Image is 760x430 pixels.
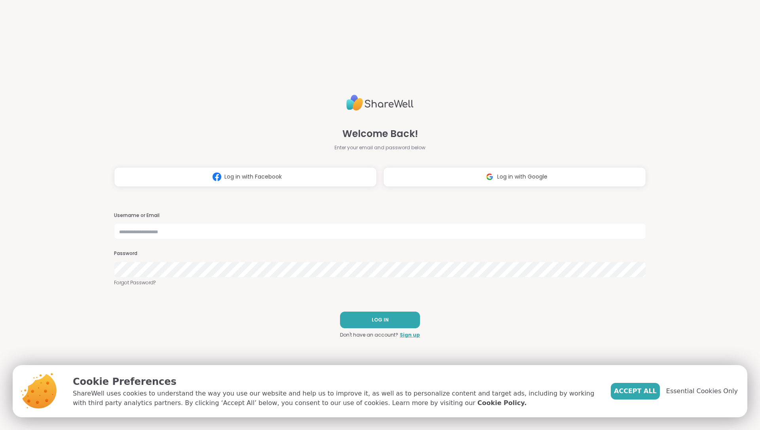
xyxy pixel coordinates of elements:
[114,250,646,257] h3: Password
[346,91,414,114] img: ShareWell Logo
[73,375,598,389] p: Cookie Preferences
[477,398,526,408] a: Cookie Policy.
[224,173,282,181] span: Log in with Facebook
[497,173,547,181] span: Log in with Google
[383,167,646,187] button: Log in with Google
[372,316,389,323] span: LOG IN
[334,144,426,151] span: Enter your email and password below
[342,127,418,141] span: Welcome Back!
[114,167,377,187] button: Log in with Facebook
[73,389,598,408] p: ShareWell uses cookies to understand the way you use our website and help us to improve it, as we...
[400,331,420,339] a: Sign up
[482,169,497,184] img: ShareWell Logomark
[114,212,646,219] h3: Username or Email
[666,386,738,396] span: Essential Cookies Only
[611,383,660,400] button: Accept All
[340,312,420,328] button: LOG IN
[340,331,398,339] span: Don't have an account?
[114,279,646,286] a: Forgot Password?
[614,386,657,396] span: Accept All
[209,169,224,184] img: ShareWell Logomark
